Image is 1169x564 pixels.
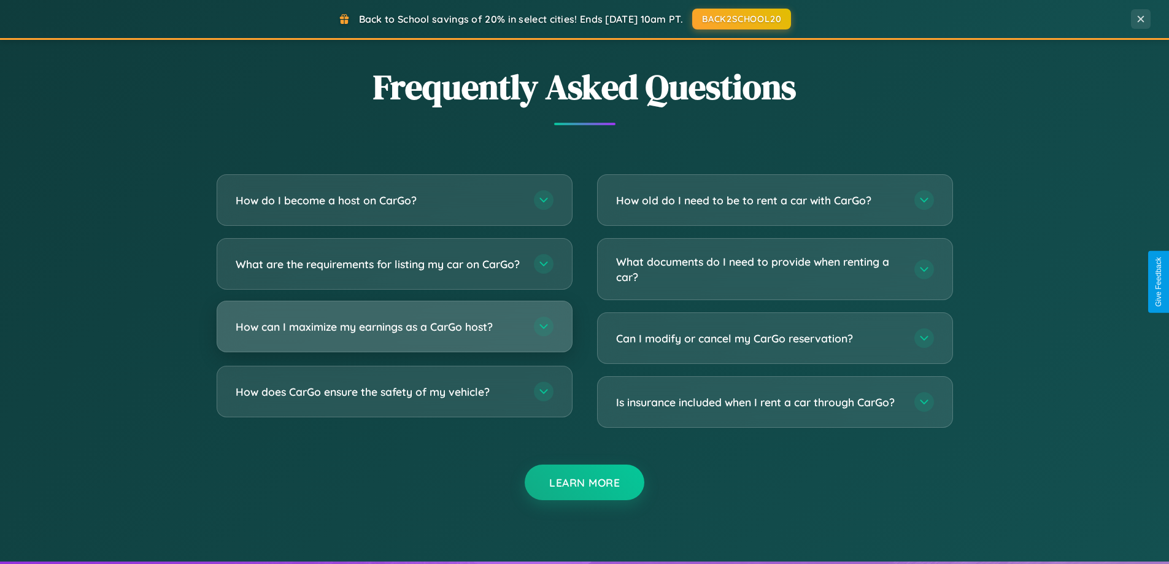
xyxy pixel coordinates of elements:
span: Back to School savings of 20% in select cities! Ends [DATE] 10am PT. [359,13,683,25]
h3: What documents do I need to provide when renting a car? [616,254,902,284]
h3: Can I modify or cancel my CarGo reservation? [616,331,902,346]
h3: How can I maximize my earnings as a CarGo host? [236,319,522,334]
div: Give Feedback [1154,257,1163,307]
h3: What are the requirements for listing my car on CarGo? [236,257,522,272]
h2: Frequently Asked Questions [217,63,953,110]
h3: Is insurance included when I rent a car through CarGo? [616,395,902,410]
button: BACK2SCHOOL20 [692,9,791,29]
h3: How do I become a host on CarGo? [236,193,522,208]
h3: How does CarGo ensure the safety of my vehicle? [236,384,522,400]
h3: How old do I need to be to rent a car with CarGo? [616,193,902,208]
button: Learn More [525,465,644,500]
